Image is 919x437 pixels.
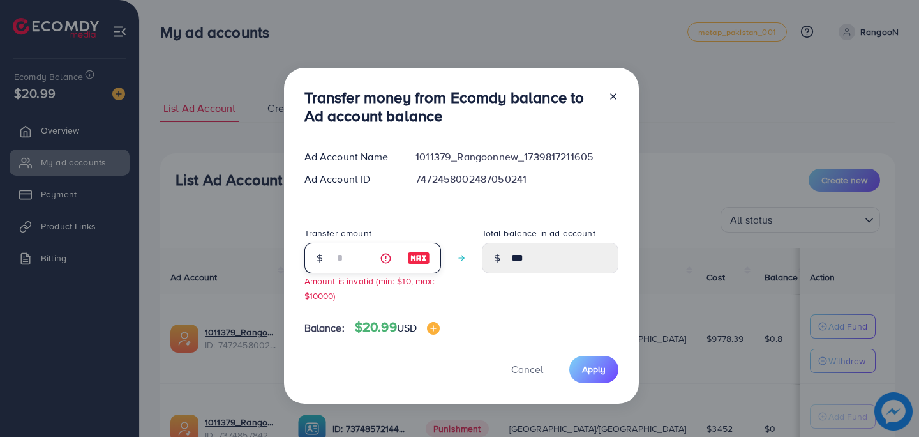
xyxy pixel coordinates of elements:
span: Apply [582,363,606,376]
h4: $20.99 [355,319,440,335]
button: Apply [569,356,618,383]
img: image [407,250,430,266]
button: Cancel [495,356,559,383]
span: Cancel [511,362,543,376]
small: Amount is invalid (min: $10, max: $10000) [304,275,435,302]
div: 1011379_Rangoonnew_1739817211605 [405,149,628,164]
label: Transfer amount [304,227,371,240]
div: Ad Account Name [294,149,406,164]
label: Total balance in ad account [482,227,595,240]
span: Balance: [304,321,345,335]
span: USD [397,321,417,335]
h3: Transfer money from Ecomdy balance to Ad account balance [304,88,598,125]
div: 7472458002487050241 [405,172,628,187]
div: Ad Account ID [294,172,406,187]
img: image [427,322,440,335]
